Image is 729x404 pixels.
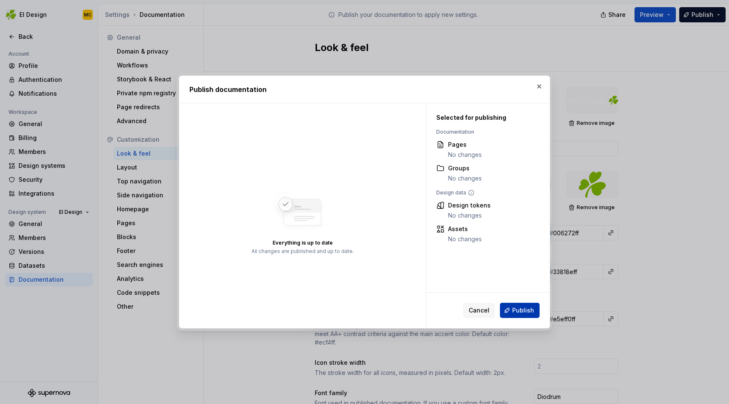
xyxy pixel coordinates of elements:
div: Selected for publishing [436,113,535,122]
div: Assets [448,225,482,233]
div: No changes [448,235,482,243]
div: No changes [448,211,491,220]
span: Cancel [469,306,489,315]
div: Design data [436,189,535,196]
div: All changes are published and up to date. [251,248,354,255]
button: Cancel [463,303,495,318]
div: Everything is up to date [273,240,333,246]
button: Publish [500,303,540,318]
div: Groups [448,164,482,172]
h2: Publish documentation [189,84,540,94]
span: Publish [512,306,534,315]
div: Documentation [436,129,535,135]
div: Design tokens [448,201,491,210]
div: No changes [448,151,482,159]
div: Pages [448,140,482,149]
div: No changes [448,174,482,183]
